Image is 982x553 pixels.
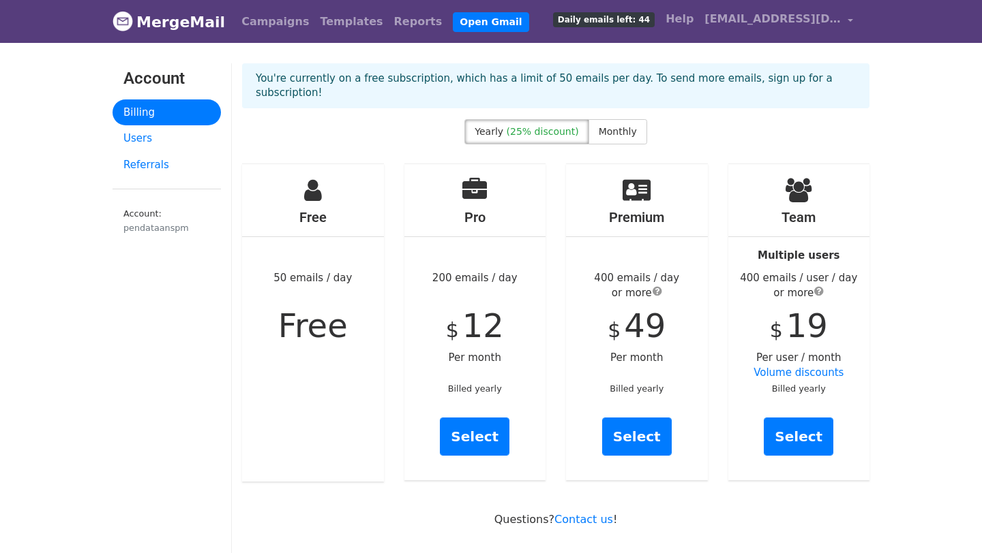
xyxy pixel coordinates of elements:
[786,306,828,345] span: 19
[113,125,221,152] a: Users
[554,513,613,526] a: Contact us
[553,12,655,27] span: Daily emails left: 44
[446,318,459,342] span: $
[448,383,502,394] small: Billed yearly
[389,8,448,35] a: Reports
[660,5,699,33] a: Help
[624,306,666,345] span: 49
[772,383,826,394] small: Billed yearly
[113,11,133,31] img: MergeMail logo
[236,8,314,35] a: Campaigns
[123,208,210,234] small: Account:
[123,221,210,234] div: pendataanspm
[770,318,783,342] span: $
[599,126,637,137] span: Monthly
[507,126,579,137] span: (25% discount)
[728,270,870,301] div: 400 emails / user / day or more
[602,417,672,456] a: Select
[566,209,708,225] h4: Premium
[242,209,384,225] h4: Free
[475,126,503,137] span: Yearly
[278,306,348,345] span: Free
[548,5,660,33] a: Daily emails left: 44
[608,318,621,342] span: $
[758,249,839,262] strong: Multiple users
[242,164,384,481] div: 50 emails / day
[914,488,982,553] iframe: Chat Widget
[764,417,833,456] a: Select
[123,69,210,89] h3: Account
[113,7,225,36] a: MergeMail
[453,12,529,32] a: Open Gmail
[699,5,859,37] a: [EMAIL_ADDRESS][DOMAIN_NAME]
[462,306,504,345] span: 12
[242,512,869,526] p: Questions? !
[314,8,388,35] a: Templates
[566,270,708,301] div: 400 emails / day or more
[113,152,221,178] a: Referrals
[440,417,509,456] a: Select
[610,383,664,394] small: Billed yearly
[404,209,546,225] h4: Pro
[728,164,870,480] div: Per user / month
[113,99,221,126] a: Billing
[704,11,841,27] span: [EMAIL_ADDRESS][DOMAIN_NAME]
[754,366,844,379] a: Volume discounts
[566,164,708,480] div: Per month
[728,209,870,225] h4: Team
[404,164,546,480] div: 200 emails / day Per month
[256,72,856,100] p: You're currently on a free subscription, which has a limit of 50 emails per day. To send more ema...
